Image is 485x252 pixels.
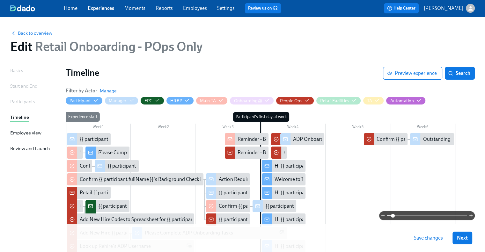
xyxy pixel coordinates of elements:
[457,235,468,241] span: Next
[390,98,414,104] div: Hide Automation
[131,124,196,132] div: Week 2
[67,133,111,145] div: {{ participant.fullName }} Onboarding Has Started
[66,67,383,78] h1: Timeline
[219,176,387,183] div: Action Required: {{ participant.fullName }} Background Check Not Completed
[95,160,138,172] div: {{ participant.fullName }} has not submitted their background check
[386,97,425,104] button: Automation
[85,200,129,212] div: {{ participant.newOrRehire }}: {{ participant.fullName }} - {{ participant.role }} ({{ participan...
[67,147,83,159] div: Start background check for {{ participant.fullName }}
[261,124,326,132] div: Week 4
[10,98,35,105] div: Participants
[217,5,235,11] a: Settings
[383,67,442,80] button: Preview experience
[98,149,216,156] div: Please Complete Your Background Check in HireRight
[67,173,203,185] div: Confirm {{ participant.fullName }}'s Background Check is Completed
[449,70,470,76] span: Search
[183,5,207,11] a: Employees
[234,98,262,104] div: Hide Onboarding@
[262,187,305,199] div: Hi {{ participant.firstName }}, here is your 40% off evergreen code
[67,200,83,212] div: Create work email address for {{ participant.fullName }}
[206,200,250,212] div: Confirm {{ participant.fullName }}'s Background Check is Completed After Reminder
[253,200,296,212] div: {{ participant.fullName }} Has Cleared Background Check
[107,162,254,169] div: {{ participant.fullName }} has not submitted their background check
[10,145,50,152] div: Review and Launch
[144,98,153,104] div: Hide EPC
[262,160,305,172] div: Hi {{ participant.firstName }}, enjoy your semi-annual uniform codes.
[445,67,475,80] button: Search
[276,97,314,104] button: People Ops
[275,176,332,183] div: Welcome to Team Rothy’s!
[70,98,91,104] div: Hide Participant
[387,5,415,11] span: Help Center
[80,136,188,143] div: {{ participant.fullName }} Onboarding Has Started
[32,39,202,54] span: Retail Onboarding - POps Only
[248,5,278,11] a: Review us on G2
[109,98,126,104] div: Hide Manager
[424,5,463,12] p: [PERSON_NAME]
[225,133,268,145] div: Reminder - Background Check Not Yet Back
[409,232,447,244] button: Save changes
[206,173,250,185] div: Action Required: {{ participant.fullName }} Background Check Not Completed
[424,4,475,13] button: [PERSON_NAME]
[262,173,305,185] div: Welcome to Team Rothy’s!
[280,133,324,145] div: ADP Onboarding Tasks Not Completed for Rehire {{ participant.fullName }}
[384,3,419,13] button: Help Center
[388,70,437,76] span: Preview experience
[66,87,97,94] h6: Filter by Actor
[80,162,228,169] div: Confirm {{ participant.firstName }} has submitted background check
[156,5,173,11] a: Reports
[265,203,390,210] div: {{ participant.fullName }} Has Cleared Background Check
[10,114,29,121] div: Timeline
[414,235,443,241] span: Save changes
[195,124,261,132] div: Week 3
[364,133,408,145] div: Confirm {{ participant.fullName }} has signed their onboarding docs
[88,5,114,11] a: Experiences
[238,149,332,156] div: Reminder - Background Check Not Yet Back
[293,136,457,143] div: ADP Onboarding Tasks Not Completed for Rehire {{ participant.fullName }}
[105,97,138,104] button: Manager
[64,5,77,11] a: Home
[10,30,52,36] button: Back to overview
[80,176,229,183] div: Confirm {{ participant.fullName }}'s Background Check is Completed
[98,203,359,210] div: {{ participant.newOrRehire }}: {{ participant.fullName }} - {{ participant.role }} ({{ participan...
[233,112,289,122] div: Participant's first day at work
[410,133,454,145] div: Outstanding Onboarding Docs for {{ participant.fullName }}
[230,97,273,104] button: Onboarding@
[170,98,182,104] div: Hide HRBP
[85,147,129,159] div: Please Complete Your Background Check in HireRight
[367,98,372,104] div: Hide TA
[196,97,227,104] button: Main TA
[390,124,455,132] div: Week 6
[166,97,194,104] button: HRBP
[320,98,349,104] div: Hide Retail Facilities
[280,98,302,104] div: Hide People Ops
[124,5,145,11] a: Moments
[326,124,391,132] div: Week 5
[67,187,111,199] div: Retail {{ participant.newOrRehire }} - {{ participant.fullName }}
[271,147,287,159] div: Confirm I-9 is completed for {{ participant.fullName }}
[275,189,417,196] div: Hi {{ participant.firstName }}, here is your 40% off evergreen code
[10,5,64,11] a: dado
[66,97,102,104] button: Participant
[100,88,117,94] button: Manage
[219,189,343,196] div: {{ participant.fullName }} Has Cleared Background Check
[10,5,35,11] img: dado
[219,203,402,210] div: Confirm {{ participant.fullName }}'s Background Check is Completed After Reminder
[10,83,37,90] div: Start and End
[275,162,424,169] div: Hi {{ participant.firstName }}, enjoy your semi-annual uniform codes.
[66,124,131,132] div: Week 1
[200,98,216,104] div: Hide Main TA
[66,112,100,122] div: Experience start
[225,147,268,159] div: Reminder - Background Check Not Yet Back
[10,67,23,74] div: Basics
[67,160,92,172] div: Confirm {{ participant.firstName }} has submitted background check
[238,136,332,143] div: Reminder - Background Check Not Yet Back
[452,232,472,244] button: Next
[10,129,41,136] div: Employee view
[206,187,250,199] div: {{ participant.fullName }} Has Cleared Background Check
[245,3,281,13] button: Review us on G2
[10,39,202,54] h1: Edit
[80,189,215,196] div: Retail {{ participant.newOrRehire }} - {{ participant.fullName }}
